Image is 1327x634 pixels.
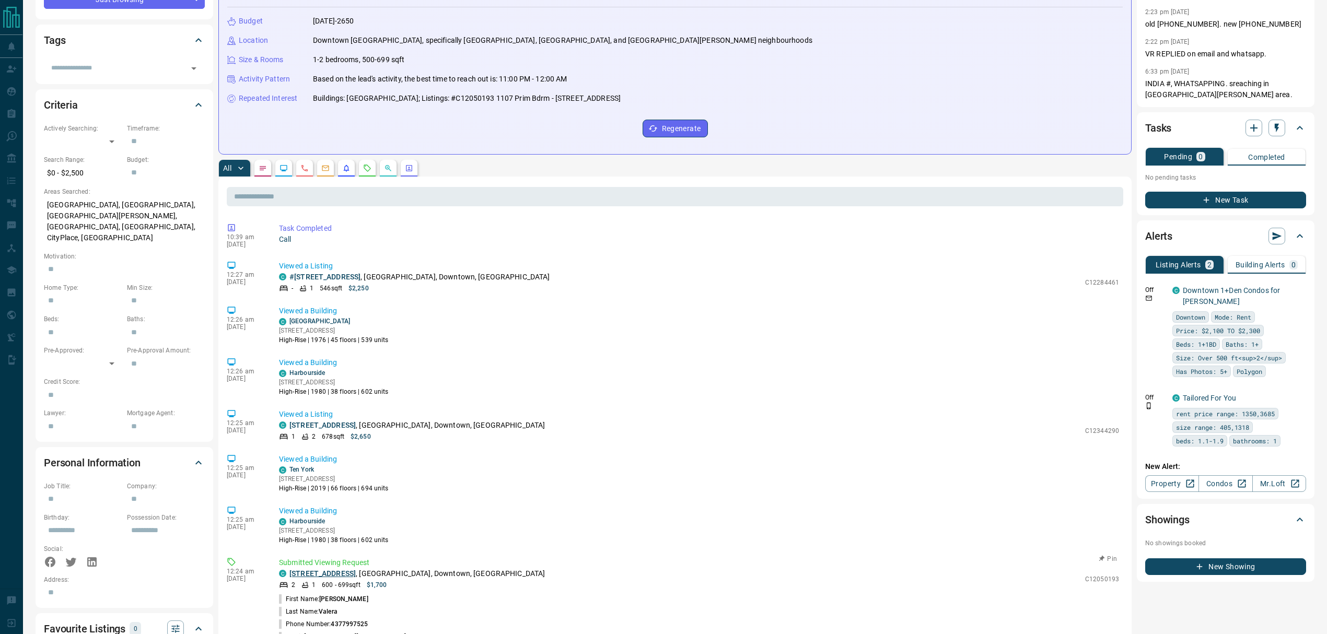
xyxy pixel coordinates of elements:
[239,93,297,104] p: Repeated Interest
[1233,436,1277,446] span: bathrooms: 1
[1176,366,1227,377] span: Has Photos: 5+
[279,474,389,484] p: [STREET_ADDRESS]
[279,557,1119,568] p: Submitted Viewing Request
[127,513,205,522] p: Possession Date:
[44,544,122,554] p: Social:
[227,316,263,323] p: 12:26 am
[1198,153,1203,160] p: 0
[127,283,205,292] p: Min Size:
[321,164,330,172] svg: Emails
[1145,295,1153,302] svg: Email
[44,450,205,475] div: Personal Information
[1145,38,1190,45] p: 2:22 pm [DATE]
[279,454,1119,465] p: Viewed a Building
[1145,393,1166,402] p: Off
[279,326,389,335] p: [STREET_ADDRESS]
[1236,261,1285,268] p: Building Alerts
[279,306,1119,316] p: Viewed a Building
[405,164,413,172] svg: Agent Actions
[279,261,1119,272] p: Viewed a Listing
[279,570,286,577] div: condos.ca
[1145,538,1306,548] p: No showings booked
[1145,511,1190,528] h2: Showings
[279,378,389,387] p: [STREET_ADDRESS]
[227,575,263,582] p: [DATE]
[313,54,404,65] p: 1-2 bedrooms, 500-699 sqft
[227,375,263,382] p: [DATE]
[227,516,263,523] p: 12:25 am
[1172,287,1180,294] div: condos.ca
[1176,353,1282,363] span: Size: Over 500 ft<sup>2</sup>
[312,580,316,590] p: 1
[239,74,290,85] p: Activity Pattern
[1085,278,1119,287] p: C12284461
[227,368,263,375] p: 12:26 am
[289,568,545,579] p: , [GEOGRAPHIC_DATA], Downtown, [GEOGRAPHIC_DATA]
[351,432,371,441] p: $2,650
[1145,115,1306,140] div: Tasks
[1145,558,1306,575] button: New Showing
[44,196,205,246] p: [GEOGRAPHIC_DATA], [GEOGRAPHIC_DATA], [GEOGRAPHIC_DATA][PERSON_NAME], [GEOGRAPHIC_DATA], [GEOGRAP...
[289,272,550,283] p: , [GEOGRAPHIC_DATA], Downtown, [GEOGRAPHIC_DATA]
[313,74,567,85] p: Based on the lead's activity, the best time to reach out is: 11:00 PM - 12:00 AM
[1085,574,1119,584] p: C12050193
[227,278,263,286] p: [DATE]
[279,409,1119,420] p: Viewed a Listing
[289,273,360,281] a: #[STREET_ADDRESS]
[44,165,122,182] p: $0 - $2,500
[1093,554,1123,563] button: Pin
[1183,394,1236,402] a: Tailored For You
[227,241,263,248] p: [DATE]
[279,357,1119,368] p: Viewed a Building
[289,318,350,325] a: [GEOGRAPHIC_DATA]
[44,155,122,165] p: Search Range:
[342,164,351,172] svg: Listing Alerts
[44,92,205,118] div: Criteria
[1215,312,1251,322] span: Mode: Rent
[227,464,263,472] p: 12:25 am
[44,454,141,471] h2: Personal Information
[319,608,337,615] span: Valera
[44,283,122,292] p: Home Type:
[44,408,122,418] p: Lawyer:
[227,233,263,241] p: 10:39 am
[227,271,263,278] p: 12:27 am
[227,419,263,427] p: 12:25 am
[367,580,387,590] p: $1,700
[279,234,1119,245] p: Call
[44,513,122,522] p: Birthday:
[279,223,1119,234] p: Task Completed
[1176,325,1260,336] span: Price: $2,100 TO $2,300
[1145,285,1166,295] p: Off
[227,323,263,331] p: [DATE]
[1176,312,1205,322] span: Downtown
[322,580,360,590] p: 600 - 699 sqft
[292,432,295,441] p: 1
[44,252,205,261] p: Motivation:
[239,54,284,65] p: Size & Rooms
[1145,19,1306,30] p: old [PHONE_NUMBER]. new [PHONE_NUMBER]
[279,335,389,345] p: High-Rise | 1976 | 45 floors | 539 units
[279,594,368,604] p: First Name:
[313,16,354,27] p: [DATE]-2650
[279,387,389,396] p: High-Rise | 1980 | 38 floors | 602 units
[363,164,371,172] svg: Requests
[643,120,708,137] button: Regenerate
[239,35,268,46] p: Location
[279,318,286,325] div: condos.ca
[1248,154,1285,161] p: Completed
[279,518,286,525] div: condos.ca
[44,482,122,491] p: Job Title:
[223,165,231,172] p: All
[1145,170,1306,185] p: No pending tasks
[127,408,205,418] p: Mortgage Agent:
[300,164,309,172] svg: Calls
[292,284,293,293] p: -
[1252,475,1306,492] a: Mr.Loft
[44,575,205,584] p: Address:
[227,472,263,479] p: [DATE]
[44,377,205,386] p: Credit Score:
[289,466,314,473] a: Ten York
[1145,228,1172,244] h2: Alerts
[1226,339,1259,349] span: Baths: 1+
